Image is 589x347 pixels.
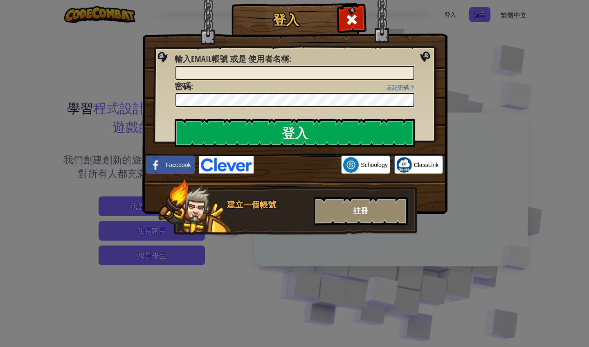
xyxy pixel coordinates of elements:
[421,8,581,155] iframe: 「使用 Google 帳戶登入」對話框
[175,81,191,92] span: 密碼
[387,84,415,91] a: 忘記密碼？
[314,197,408,225] div: 註冊
[148,157,164,173] img: facebook_small.png
[254,156,341,174] iframe: 「使用 Google 帳戶登入」按鈕
[175,53,289,64] span: 輸入Email帳號 或是 使用者名稱
[199,156,254,173] img: clever-logo-blue.png
[414,161,439,169] span: ClassLink
[258,156,337,174] div: 使用 Google 帳戶登入。在新分頁中開啟
[396,157,412,173] img: classlink-logo-small.png
[343,157,359,173] img: schoology.png
[175,119,415,147] input: 登入
[234,13,338,27] h1: 登入
[175,53,291,65] label: :
[175,81,193,92] label: :
[227,199,309,211] div: 建立一個帳號
[166,161,191,169] span: Facebook
[361,161,387,169] span: Schoology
